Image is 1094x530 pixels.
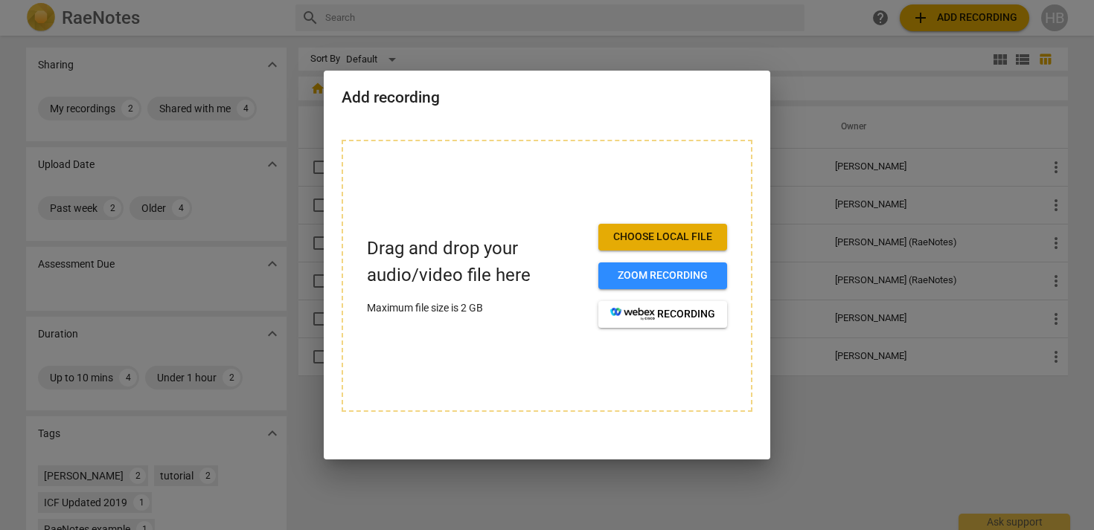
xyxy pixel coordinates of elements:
[610,230,715,245] span: Choose local file
[598,224,727,251] button: Choose local file
[610,268,715,283] span: Zoom recording
[367,300,586,316] p: Maximum file size is 2 GB
[342,88,752,107] h2: Add recording
[367,236,586,288] p: Drag and drop your audio/video file here
[598,262,727,289] button: Zoom recording
[598,301,727,328] button: recording
[610,307,715,322] span: recording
